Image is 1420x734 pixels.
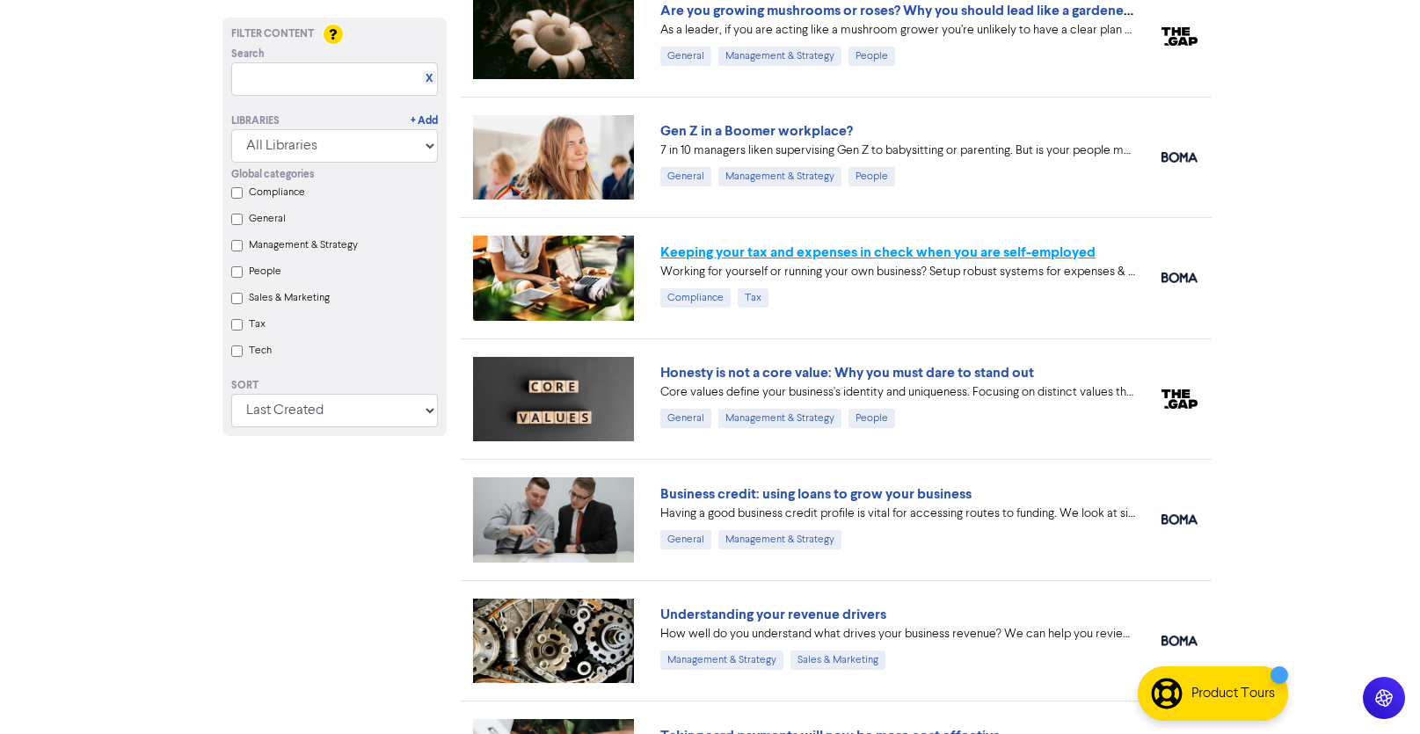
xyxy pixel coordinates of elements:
[660,409,711,428] div: General
[1161,514,1198,525] img: boma
[660,47,711,66] div: General
[249,264,281,280] label: People
[848,47,895,66] div: People
[718,47,841,66] div: Management & Strategy
[848,167,895,186] div: People
[1332,650,1420,734] iframe: Chat Widget
[738,288,768,308] div: Tax
[1161,27,1198,47] img: thegap
[718,530,841,549] div: Management & Strategy
[660,167,711,186] div: General
[660,485,972,503] a: Business credit: using loans to grow your business
[660,2,1215,19] a: Are you growing mushrooms or roses? Why you should lead like a gardener, not a grower
[660,142,1135,160] div: 7 in 10 managers liken supervising Gen Z to babysitting or parenting. But is your people manageme...
[718,167,841,186] div: Management & Strategy
[231,113,280,129] div: Libraries
[1161,273,1198,283] img: boma_accounting
[660,243,1096,261] a: Keeping your tax and expenses in check when you are self-employed
[848,409,895,428] div: People
[1161,152,1198,163] img: boma
[249,185,305,200] label: Compliance
[660,530,711,549] div: General
[249,290,330,306] label: Sales & Marketing
[660,625,1135,643] div: How well do you understand what drives your business revenue? We can help you review your numbers...
[249,237,358,253] label: Management & Strategy
[411,113,438,129] a: + Add
[660,263,1135,281] div: Working for yourself or running your own business? Setup robust systems for expenses & tax requir...
[231,378,438,394] div: Sort
[249,211,286,227] label: General
[231,26,438,42] div: Filter Content
[660,364,1034,382] a: Honesty is not a core value: Why you must dare to stand out
[426,72,433,85] a: X
[1161,636,1198,646] img: boma_accounting
[231,167,438,183] div: Global categories
[249,343,272,359] label: Tech
[1161,389,1198,409] img: thegap
[660,21,1135,40] div: As a leader, if you are acting like a mushroom grower you’re unlikely to have a clear plan yourse...
[660,650,783,670] div: Management & Strategy
[660,606,886,623] a: Understanding your revenue drivers
[249,316,266,332] label: Tax
[660,505,1135,523] div: Having a good business credit profile is vital for accessing routes to funding. We look at six di...
[660,122,853,140] a: Gen Z in a Boomer workplace?
[718,409,841,428] div: Management & Strategy
[231,47,265,62] span: Search
[660,288,731,308] div: Compliance
[790,650,885,670] div: Sales & Marketing
[660,383,1135,402] div: Core values define your business's identity and uniqueness. Focusing on distinct values that refl...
